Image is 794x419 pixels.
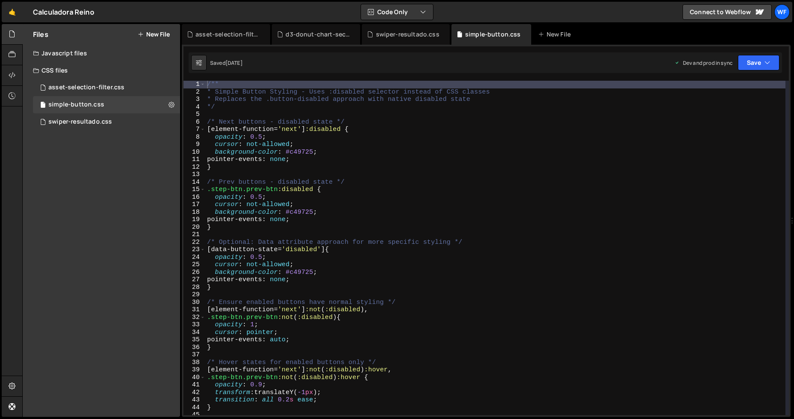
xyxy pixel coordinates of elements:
div: 18 [183,209,205,216]
div: 36 [183,344,205,352]
div: Saved [210,59,243,67]
div: 9 [183,141,205,149]
div: 21 [183,231,205,239]
div: 7 [183,126,205,134]
div: 42 [183,389,205,397]
div: swiper-resultado.css [48,118,112,126]
div: 2 [183,88,205,96]
div: 33 [183,321,205,329]
div: 5 [183,111,205,118]
div: 23 [183,246,205,254]
div: 45 [183,411,205,419]
div: 8 [183,134,205,141]
div: simple-button.css [48,101,104,109]
div: 40 [183,374,205,382]
div: 22 [183,239,205,246]
div: [DATE] [226,59,243,67]
button: Save [738,55,779,70]
div: 16606/45197.css [33,96,180,113]
div: 11 [183,156,205,164]
div: 16606/45196.css [33,113,180,131]
div: 34 [183,329,205,337]
div: CSS files [23,62,180,79]
div: 12 [183,164,205,171]
div: 26 [183,269,205,276]
div: swiper-resultado.css [376,30,439,39]
div: Dev and prod in sync [674,59,733,67]
div: New File [538,30,574,39]
div: 28 [183,284,205,291]
div: 3 [183,96,205,103]
div: 31 [183,306,205,314]
div: 15 [183,186,205,194]
div: asset-selection-filter.css [195,30,260,39]
div: 32 [183,314,205,322]
div: 27 [183,276,205,284]
div: 25 [183,261,205,269]
div: asset-selection-filter.css [48,84,124,91]
button: New File [138,31,170,38]
div: 13 [183,171,205,179]
div: d3-donut-chart-section5.js [286,30,350,39]
div: 35 [183,336,205,344]
div: 41 [183,381,205,389]
div: 30 [183,299,205,307]
div: 39 [183,366,205,374]
div: 10 [183,149,205,156]
div: 20 [183,224,205,231]
div: 16606/45195.css [33,79,180,96]
h2: Files [33,30,48,39]
div: 17 [183,201,205,209]
div: 14 [183,179,205,186]
div: 44 [183,404,205,412]
div: 6 [183,118,205,126]
button: Code Only [361,4,433,20]
div: 16 [183,194,205,201]
div: 4 [183,103,205,111]
div: 29 [183,291,205,299]
div: simple-button.css [465,30,521,39]
a: 🤙 [2,2,23,22]
div: Calculadora Reino [33,7,94,17]
div: Javascript files [23,45,180,62]
div: 19 [183,216,205,224]
div: 43 [183,396,205,404]
a: WF [774,4,790,20]
a: Connect to Webflow [683,4,772,20]
div: 1 [183,81,205,88]
div: 37 [183,351,205,359]
div: 24 [183,254,205,261]
div: 38 [183,359,205,367]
